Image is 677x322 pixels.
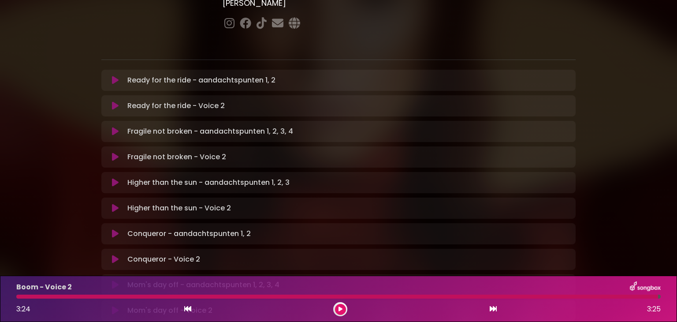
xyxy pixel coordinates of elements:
p: Higher than the sun - Voice 2 [127,203,231,213]
p: Boom - Voice 2 [16,282,72,292]
span: 3:25 [647,304,661,315]
span: 3:24 [16,304,30,314]
p: Ready for the ride - aandachtspunten 1, 2 [127,75,275,86]
p: Higher than the sun - aandachtspunten 1, 2, 3 [127,177,290,188]
p: Ready for the ride - Voice 2 [127,101,225,111]
p: Conqueror - Voice 2 [127,254,200,265]
img: songbox-logo-white.png [630,281,661,293]
p: Fragile not broken - Voice 2 [127,152,226,162]
p: Conqueror - aandachtspunten 1, 2 [127,228,251,239]
p: Fragile not broken - aandachtspunten 1, 2, 3, 4 [127,126,293,137]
